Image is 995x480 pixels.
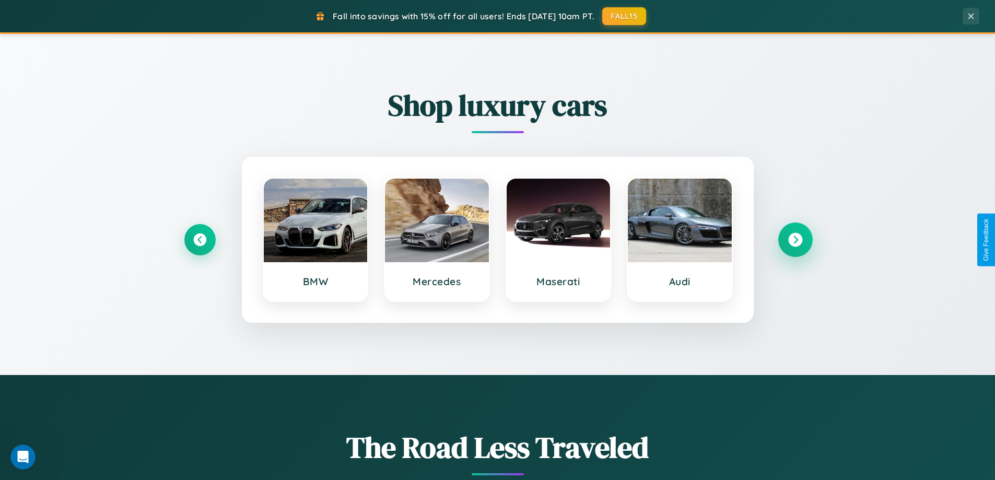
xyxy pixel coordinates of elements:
[333,11,594,21] span: Fall into savings with 15% off for all users! Ends [DATE] 10am PT.
[395,275,478,288] h3: Mercedes
[982,219,990,261] div: Give Feedback
[184,427,811,467] h1: The Road Less Traveled
[274,275,357,288] h3: BMW
[517,275,600,288] h3: Maserati
[10,444,36,470] iframe: Intercom live chat
[184,85,811,125] h2: Shop luxury cars
[638,275,721,288] h3: Audi
[602,7,646,25] button: FALL15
